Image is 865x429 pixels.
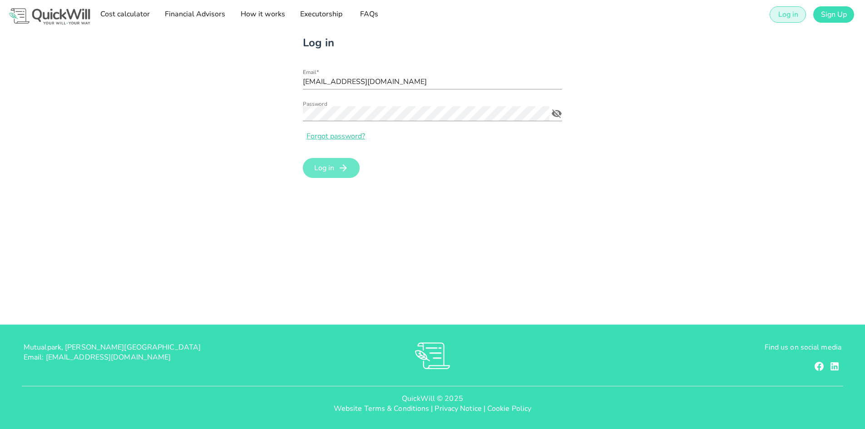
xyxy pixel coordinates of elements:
span: FAQs [357,9,381,19]
span: Log in [777,10,798,20]
h2: Log in [303,35,697,51]
button: Log in [303,158,360,178]
a: Forgot password? [303,131,365,141]
span: Mutualpark, [PERSON_NAME][GEOGRAPHIC_DATA] [24,342,201,352]
span: Financial Advisors [164,9,225,19]
a: Privacy Notice [435,404,481,414]
img: RVs0sauIwKhMoGR03FLGkjXSOVwkZRnQsltkF0QxpTsornXsmh1o7vbL94pqF3d8sZvAAAAAElFTkSuQmCC [415,342,450,369]
span: Cost calculator [99,9,149,19]
span: | [484,404,485,414]
img: Logo [7,6,92,26]
label: Email* [303,69,319,76]
a: Executorship [297,5,345,24]
span: Sign Up [821,10,847,20]
a: Log in [770,6,806,23]
p: QuickWill © 2025 [7,394,858,404]
a: FAQs [354,5,383,24]
a: Cost calculator [97,5,152,24]
span: Log in [314,163,334,173]
button: Password appended action [549,108,565,119]
a: Financial Advisors [162,5,228,24]
a: Cookie Policy [487,404,531,414]
span: | [431,404,433,414]
a: Sign Up [813,6,854,23]
p: Find us on social media [569,342,841,352]
span: How it works [240,9,285,19]
a: Website Terms & Conditions [334,404,430,414]
label: Password [303,101,327,108]
a: How it works [237,5,287,24]
span: Email: [EMAIL_ADDRESS][DOMAIN_NAME] [24,352,171,362]
span: Executorship [300,9,342,19]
